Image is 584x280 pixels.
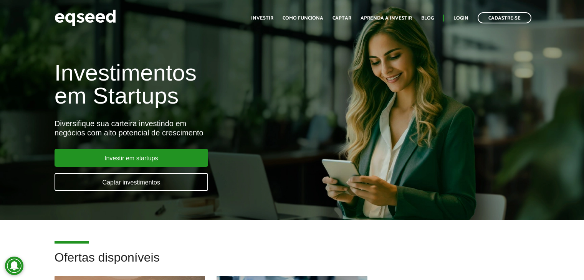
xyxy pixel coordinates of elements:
a: Captar investimentos [55,173,208,191]
img: EqSeed [55,8,116,28]
a: Blog [421,16,434,21]
h1: Investimentos em Startups [55,61,335,107]
div: Diversifique sua carteira investindo em negócios com alto potencial de crescimento [55,119,335,137]
h2: Ofertas disponíveis [55,251,530,276]
a: Investir em startups [55,149,208,167]
a: Login [453,16,468,21]
a: Cadastre-se [478,12,531,23]
a: Investir [251,16,273,21]
a: Aprenda a investir [361,16,412,21]
a: Como funciona [283,16,323,21]
a: Captar [333,16,351,21]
